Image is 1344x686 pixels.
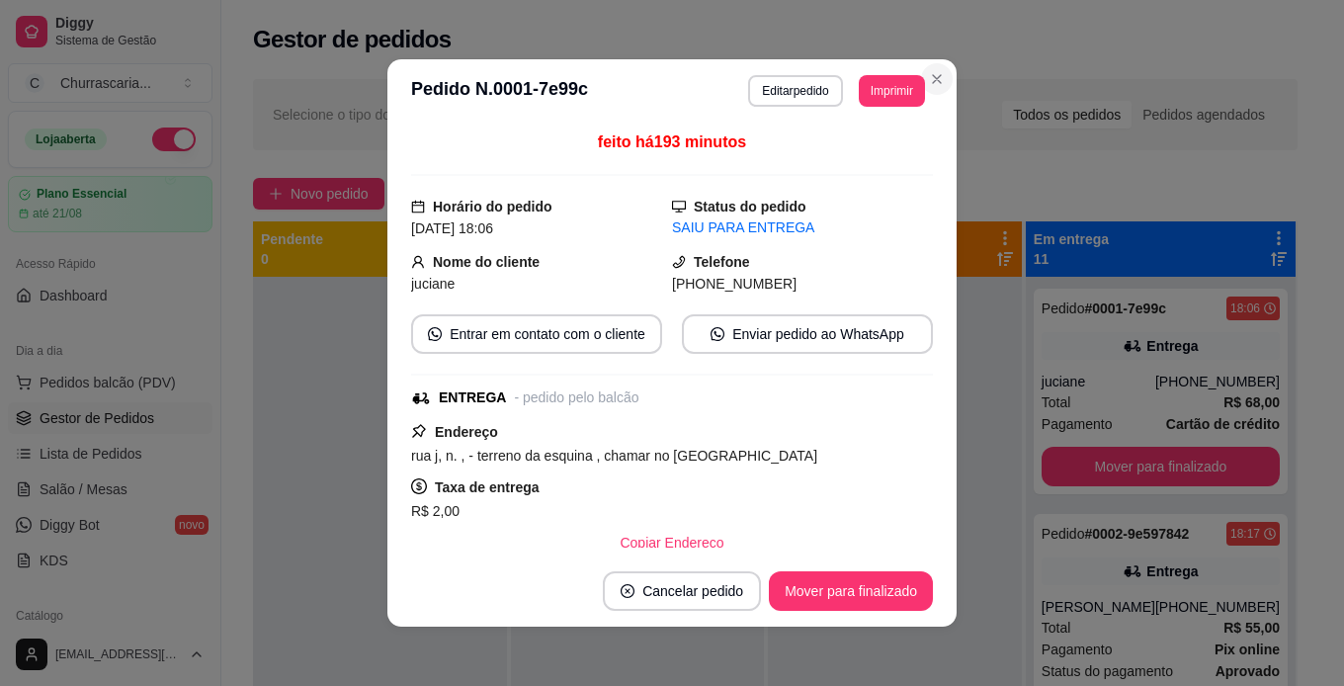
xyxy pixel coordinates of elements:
[433,199,552,214] strong: Horário do pedido
[514,387,638,408] div: - pedido pelo balcão
[672,276,797,292] span: [PHONE_NUMBER]
[769,571,933,611] button: Mover para finalizado
[682,314,933,354] button: whats-appEnviar pedido ao WhatsApp
[411,423,427,439] span: pushpin
[411,276,455,292] span: juciane
[433,254,540,270] strong: Nome do cliente
[411,220,493,236] span: [DATE] 18:06
[694,199,806,214] strong: Status do pedido
[921,63,953,95] button: Close
[598,133,746,150] span: feito há 193 minutos
[748,75,842,107] button: Editarpedido
[621,584,634,598] span: close-circle
[859,75,925,107] button: Imprimir
[603,571,761,611] button: close-circleCancelar pedido
[694,254,750,270] strong: Telefone
[411,75,588,107] h3: Pedido N. 0001-7e99c
[711,327,724,341] span: whats-app
[672,200,686,214] span: desktop
[428,327,442,341] span: whats-app
[435,479,540,495] strong: Taxa de entrega
[672,217,933,238] div: SAIU PARA ENTREGA
[672,255,686,269] span: phone
[411,200,425,214] span: calendar
[439,387,506,408] div: ENTREGA
[435,424,498,440] strong: Endereço
[411,448,817,464] span: rua j, n. , - terreno da esquina , chamar no [GEOGRAPHIC_DATA]
[411,503,460,519] span: R$ 2,00
[411,255,425,269] span: user
[604,523,739,562] button: Copiar Endereço
[411,314,662,354] button: whats-appEntrar em contato com o cliente
[411,478,427,494] span: dollar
